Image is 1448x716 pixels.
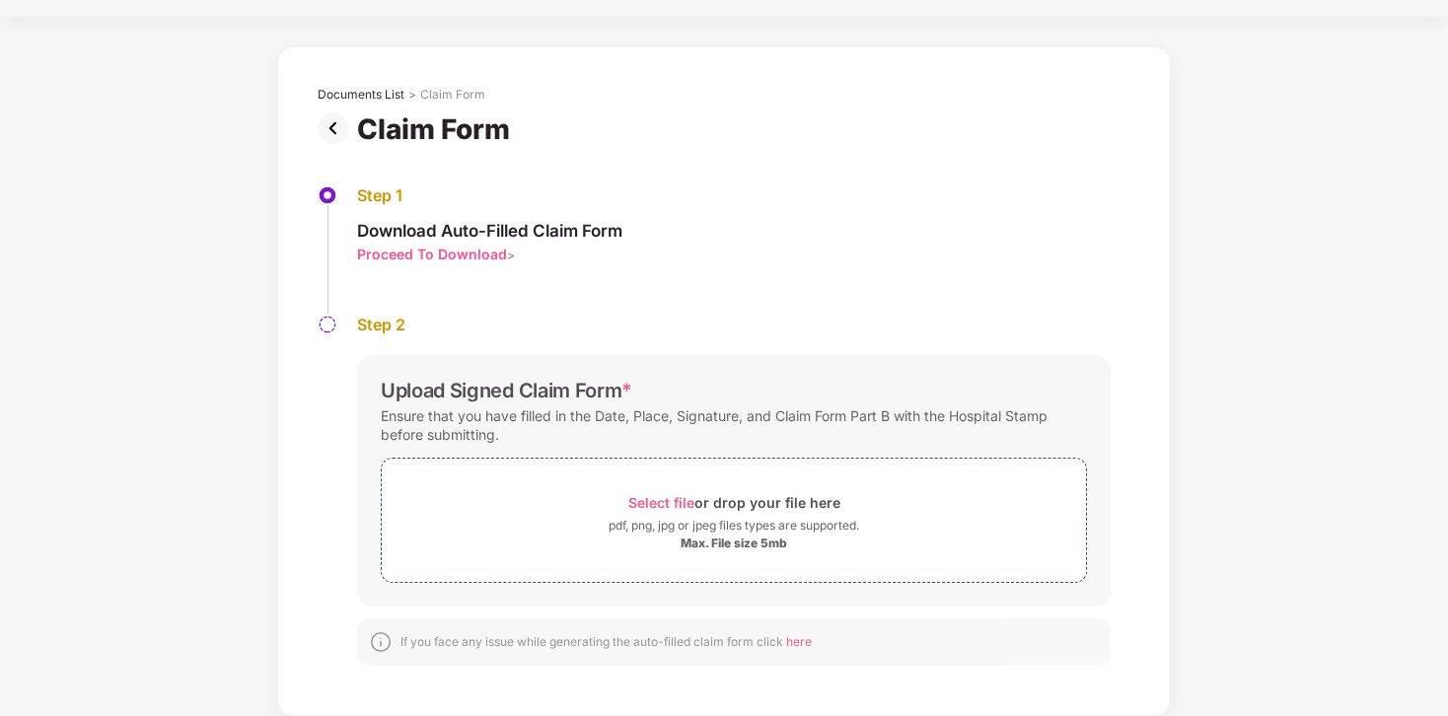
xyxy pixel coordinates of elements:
[318,112,357,144] img: svg+xml;base64,PHN2ZyBpZD0iUHJldi0zMngzMiIgeG1sbnM9Imh0dHA6Ly93d3cudzMub3JnLzIwMDAvc3ZnIiB3aWR0aD...
[420,87,485,103] div: Claim Form
[400,634,812,650] div: If you face any issue while generating the auto-filled claim form click
[681,536,787,551] div: Max. File size 5mb
[609,516,859,536] div: pdf, png, jpg or jpeg files types are supported.
[628,494,694,511] span: Select file
[357,220,622,242] div: Download Auto-Filled Claim Form
[382,473,1086,567] span: Select fileor drop your file herepdf, png, jpg or jpeg files types are supported.Max. File size 5mb
[381,379,632,402] div: Upload Signed Claim Form
[369,630,393,654] img: svg+xml;base64,PHN2ZyBpZD0iSW5mb18tXzMyeDMyIiBkYXRhLW5hbWU9IkluZm8gLSAzMngzMiIgeG1sbnM9Imh0dHA6Ly...
[318,315,337,334] img: svg+xml;base64,PHN2ZyBpZD0iU3RlcC1QZW5kaW5nLTMyeDMyIiB4bWxucz0iaHR0cDovL3d3dy53My5vcmcvMjAwMC9zdm...
[318,87,404,103] div: Documents List
[357,185,622,206] div: Step 1
[507,248,515,262] span: >
[381,402,1087,448] div: Ensure that you have filled in the Date, Place, Signature, and Claim Form Part B with the Hospita...
[357,245,507,263] div: Proceed To Download
[408,87,416,103] div: >
[318,185,337,205] img: svg+xml;base64,PHN2ZyBpZD0iU3RlcC1BY3RpdmUtMzJ4MzIiIHhtbG5zPSJodHRwOi8vd3d3LnczLm9yZy8yMDAwL3N2Zy...
[357,112,518,146] div: Claim Form
[628,489,840,516] div: or drop your file here
[357,315,1111,335] div: Step 2
[786,634,812,649] span: here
